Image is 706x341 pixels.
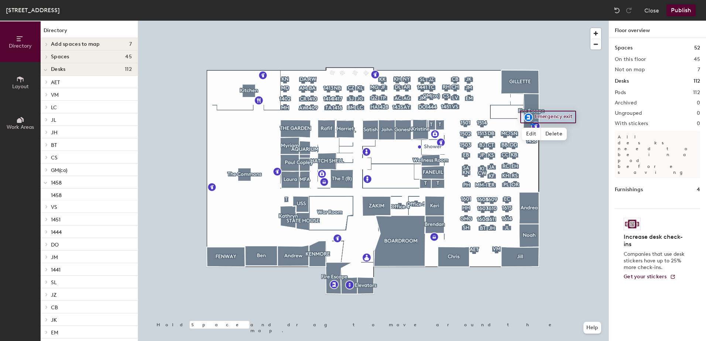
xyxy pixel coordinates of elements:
h1: 4 [697,186,700,194]
span: SL [51,279,56,286]
a: Get your stickers [624,274,676,280]
span: JZ [51,292,56,298]
button: Close [644,4,659,16]
span: Layout [12,83,29,90]
span: EM [51,330,58,336]
span: JK [51,317,57,323]
h2: Pods [615,90,626,96]
h2: 0 [697,121,700,127]
span: VS [51,204,57,210]
span: CB [51,304,58,311]
span: Delete [541,128,567,140]
span: LC [51,104,57,111]
span: Directory [9,43,32,49]
p: All desks need to be in a pod before saving [615,131,700,178]
p: 1458 [51,190,62,199]
span: 1441 [51,267,61,273]
h1: Floor overview [609,21,706,38]
h2: Not on map [615,67,645,73]
span: CS [51,155,58,161]
span: JM [51,254,58,261]
span: JL [51,117,56,123]
h2: 0 [697,110,700,116]
p: Companies that use desk stickers have up to 25% more check-ins. [624,251,687,271]
span: Desks [51,66,65,72]
h1: Desks [615,77,629,85]
span: 7 [129,41,132,47]
h1: Directory [41,27,138,38]
span: Get your stickers [624,273,667,280]
span: Work Areas [7,124,34,130]
span: DO [51,242,59,248]
h2: 7 [698,67,700,73]
h2: On this floor [615,56,646,62]
span: 45 [125,54,132,60]
div: [STREET_ADDRESS] [6,6,60,15]
button: Help [583,322,601,334]
span: VM [51,92,59,98]
span: GM(co) [51,167,67,173]
span: JH [51,130,58,136]
span: 1451 [51,217,61,223]
span: Add spaces to map [51,41,100,47]
h1: 112 [693,77,700,85]
h2: 0 [697,100,700,106]
span: 1458 [51,180,62,186]
h4: Increase desk check-ins [624,233,687,248]
h2: Archived [615,100,637,106]
button: Publish [666,4,696,16]
span: 1444 [51,229,62,235]
h1: 52 [694,44,700,52]
h2: Ungrouped [615,110,642,116]
h2: 45 [694,56,700,62]
img: Redo [625,7,633,14]
h2: With stickers [615,121,648,127]
h1: Furnishings [615,186,643,194]
img: Undo [613,7,621,14]
span: AET [51,79,60,86]
span: Spaces [51,54,69,60]
img: Sticker logo [624,218,641,230]
h2: 112 [693,90,700,96]
span: BT [51,142,57,148]
span: 112 [125,66,132,72]
span: Edit [522,128,541,140]
h1: Spaces [615,44,633,52]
